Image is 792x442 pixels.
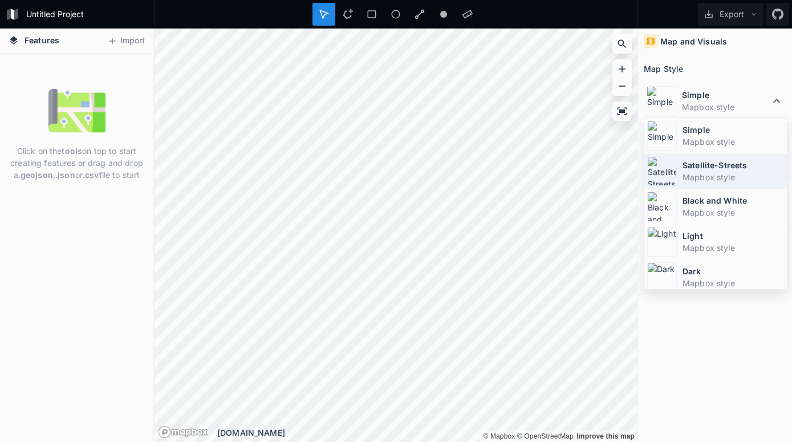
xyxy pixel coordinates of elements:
strong: tools [62,146,82,156]
dt: Simple [683,124,784,136]
img: Satellite-Streets [647,156,677,186]
h4: Map and Visuals [660,35,727,47]
dd: Mapbox style [683,136,784,148]
strong: .geojson [18,170,53,180]
dd: Mapbox style [682,101,770,113]
dt: Light [683,230,784,242]
a: Mapbox logo [158,425,208,439]
dt: Simple [682,89,770,101]
dt: Black and White [683,194,784,206]
img: Simple [647,86,676,116]
dd: Mapbox style [683,277,784,289]
h2: Map Style [644,60,683,78]
dt: Dark [683,265,784,277]
strong: .csv [83,170,99,180]
a: OpenStreetMap [517,432,574,440]
img: empty [48,82,105,139]
img: Dark [647,262,677,292]
a: Map feedback [576,432,635,440]
img: Light [647,227,677,257]
div: [DOMAIN_NAME] [217,427,637,439]
p: Click on the on top to start creating features or drag and drop a , or file to start [9,145,145,181]
dd: Mapbox style [683,171,784,183]
dt: Satellite-Streets [683,159,784,171]
button: Import [101,32,151,50]
strong: .json [55,170,75,180]
a: Mapbox [483,432,515,440]
dd: Mapbox style [683,206,784,218]
span: Features [25,34,59,46]
dd: Mapbox style [683,242,784,254]
img: Black and White [647,192,677,221]
img: Simple [647,121,677,151]
button: Export [698,3,763,26]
